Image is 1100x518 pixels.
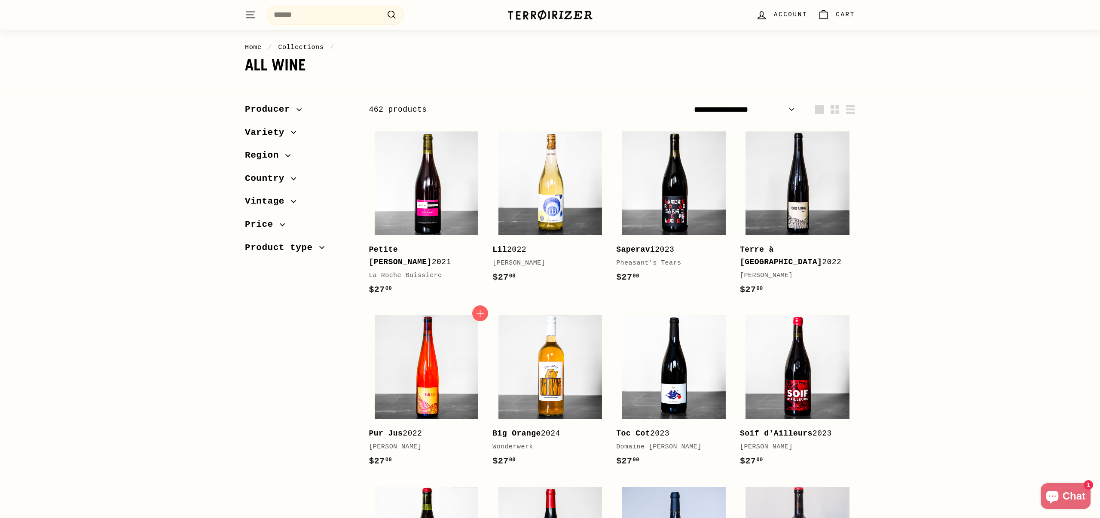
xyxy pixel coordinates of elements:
a: Lil2022[PERSON_NAME] [492,126,608,293]
span: Account [774,10,807,19]
span: $27 [492,272,516,282]
b: Lil [492,245,507,254]
a: Pur Jus2022[PERSON_NAME] [369,310,484,477]
div: La Roche Buissiere [369,271,475,281]
span: / [266,43,274,51]
span: Product type [245,241,319,255]
div: 2023 [616,244,723,256]
span: Country [245,171,291,186]
sup: 00 [756,286,763,292]
div: 462 products [369,104,612,116]
span: $27 [740,456,763,466]
a: Home [245,43,262,51]
b: Soif d'Ailleurs [740,429,813,438]
a: Terre à [GEOGRAPHIC_DATA]2022[PERSON_NAME] [740,126,855,305]
div: Wonderwerk [492,442,599,452]
div: 2022 [492,244,599,256]
nav: breadcrumbs [245,42,855,52]
button: Variety [245,123,355,146]
sup: 00 [509,273,516,279]
a: Toc Cot2023Domaine [PERSON_NAME] [616,310,731,477]
b: Petite [PERSON_NAME] [369,245,431,266]
b: Big Orange [492,429,541,438]
span: Vintage [245,194,291,209]
button: Country [245,169,355,192]
div: 2024 [492,427,599,440]
a: Petite [PERSON_NAME]2021La Roche Buissiere [369,126,484,305]
a: Big Orange2024Wonderwerk [492,310,608,477]
div: Domaine [PERSON_NAME] [616,442,723,452]
inbox-online-store-chat: Shopify online store chat [1038,483,1093,511]
span: / [328,43,336,51]
div: 2023 [616,427,723,440]
div: Pheasant's Tears [616,258,723,268]
span: $27 [740,285,763,295]
h1: All wine [245,57,855,74]
span: Price [245,217,280,232]
div: [PERSON_NAME] [740,271,846,281]
span: Variety [245,125,291,140]
a: Cart [813,2,860,27]
b: Terre à [GEOGRAPHIC_DATA] [740,245,822,266]
div: 2021 [369,244,475,268]
sup: 00 [633,457,639,463]
div: 2022 [369,427,475,440]
a: Account [751,2,813,27]
div: [PERSON_NAME] [492,258,599,268]
button: Product type [245,238,355,262]
button: Producer [245,100,355,123]
span: $27 [492,456,516,466]
div: 2023 [740,427,846,440]
div: 2022 [740,244,846,268]
span: $27 [369,456,392,466]
span: Region [245,148,285,163]
span: $27 [616,456,639,466]
span: Cart [836,10,855,19]
div: [PERSON_NAME] [740,442,846,452]
a: Collections [278,43,324,51]
sup: 00 [633,273,639,279]
b: Saperavi [616,245,655,254]
sup: 00 [756,457,763,463]
div: [PERSON_NAME] [369,442,475,452]
a: Saperavi2023Pheasant's Tears [616,126,731,293]
span: $27 [369,285,392,295]
button: Region [245,146,355,169]
button: Price [245,215,355,238]
span: Producer [245,102,296,117]
span: $27 [616,272,639,282]
b: Toc Cot [616,429,650,438]
b: Pur Jus [369,429,403,438]
a: Soif d'Ailleurs2023[PERSON_NAME] [740,310,855,477]
sup: 00 [385,286,392,292]
sup: 00 [509,457,516,463]
sup: 00 [385,457,392,463]
button: Vintage [245,192,355,215]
